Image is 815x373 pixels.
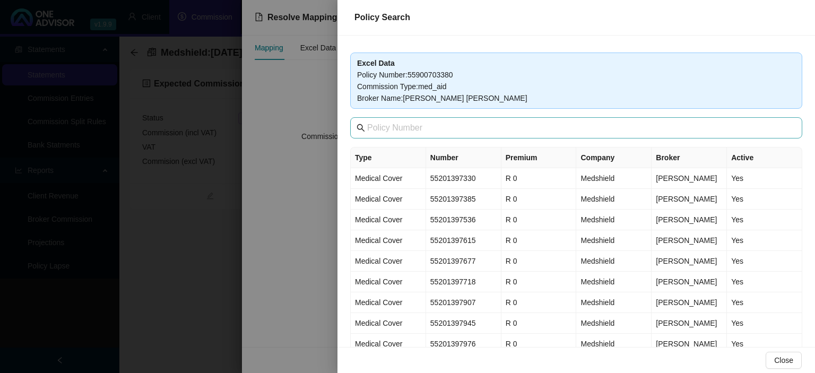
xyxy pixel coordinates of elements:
[501,334,577,354] td: R 0
[580,340,614,348] span: Medshield
[501,292,577,313] td: R 0
[355,215,402,224] span: Medical Cover
[580,236,614,245] span: Medshield
[727,189,802,210] td: Yes
[351,148,426,168] th: Type
[656,340,717,348] span: [PERSON_NAME]
[426,272,501,292] td: 55201397718
[727,148,802,168] th: Active
[727,251,802,272] td: Yes
[656,215,717,224] span: [PERSON_NAME]
[501,189,577,210] td: R 0
[580,174,614,183] span: Medshield
[727,313,802,334] td: Yes
[355,174,402,183] span: Medical Cover
[501,148,577,168] th: Premium
[354,13,410,22] span: Policy Search
[727,334,802,354] td: Yes
[580,215,614,224] span: Medshield
[367,122,787,134] input: Policy Number
[727,168,802,189] td: Yes
[357,59,395,67] b: Excel Data
[426,292,501,313] td: 55201397907
[355,319,402,327] span: Medical Cover
[355,340,402,348] span: Medical Cover
[766,352,802,369] button: Close
[501,251,577,272] td: R 0
[426,210,501,230] td: 55201397536
[656,195,717,203] span: [PERSON_NAME]
[355,236,402,245] span: Medical Cover
[656,174,717,183] span: [PERSON_NAME]
[727,230,802,251] td: Yes
[355,195,402,203] span: Medical Cover
[355,298,402,307] span: Medical Cover
[656,257,717,265] span: [PERSON_NAME]
[357,69,795,81] div: Policy Number : 55900703380
[426,168,501,189] td: 55201397330
[652,148,727,168] th: Broker
[426,189,501,210] td: 55201397385
[501,313,577,334] td: R 0
[580,257,614,265] span: Medshield
[580,319,614,327] span: Medshield
[580,277,614,286] span: Medshield
[501,230,577,251] td: R 0
[426,148,501,168] th: Number
[727,292,802,313] td: Yes
[357,92,795,104] div: Broker Name : [PERSON_NAME] [PERSON_NAME]
[426,230,501,251] td: 55201397615
[426,251,501,272] td: 55201397677
[501,272,577,292] td: R 0
[774,354,793,366] span: Close
[580,195,614,203] span: Medshield
[426,313,501,334] td: 55201397945
[656,319,717,327] span: [PERSON_NAME]
[727,210,802,230] td: Yes
[576,148,652,168] th: Company
[355,277,402,286] span: Medical Cover
[357,81,795,92] div: Commission Type : med_aid
[580,298,614,307] span: Medshield
[727,272,802,292] td: Yes
[426,334,501,354] td: 55201397976
[656,236,717,245] span: [PERSON_NAME]
[355,257,402,265] span: Medical Cover
[501,168,577,189] td: R 0
[656,277,717,286] span: [PERSON_NAME]
[656,298,717,307] span: [PERSON_NAME]
[501,210,577,230] td: R 0
[357,124,365,132] span: search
